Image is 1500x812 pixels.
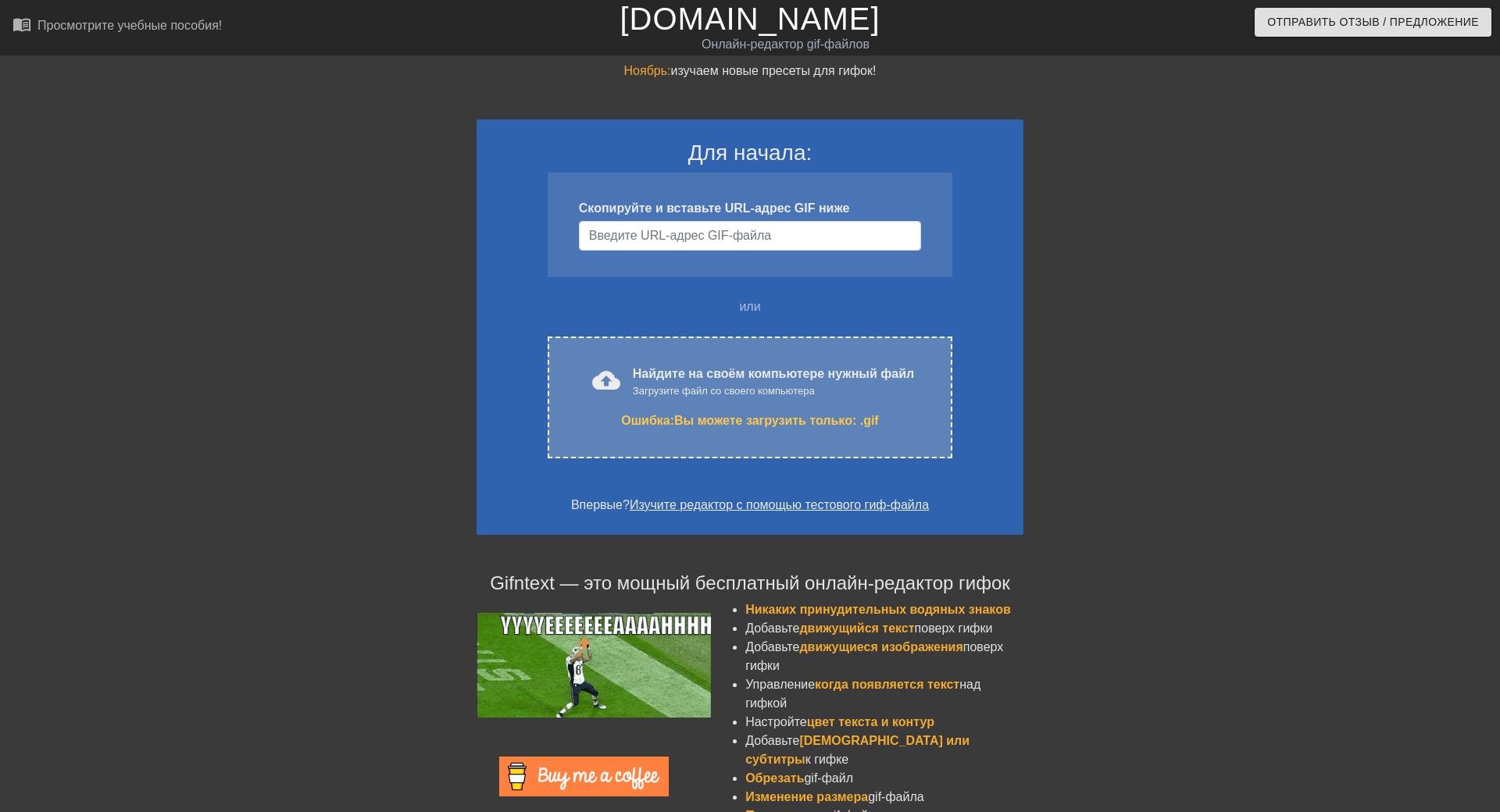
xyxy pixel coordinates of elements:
ya-tr-span: поверх гифки [915,621,993,635]
ya-tr-span: Впервые? [571,498,630,511]
ya-tr-span: изучаем новые пресеты для гифок! [671,64,877,77]
ya-tr-span: [DEMOGRAPHIC_DATA] или субтитры [745,734,970,766]
ya-tr-span: Онлайн-редактор gif-файлов [702,37,870,51]
ya-tr-span: или [739,300,760,313]
ya-tr-span: gif-файл [804,771,853,785]
ya-tr-span: Вы можете загрузить только: .gif [674,414,879,427]
ya-tr-span: Загрузите файл со своего компьютера [633,385,815,397]
ya-tr-span: когда появляется текст [815,678,959,691]
ya-tr-span: цвет текста и контур [807,715,934,728]
ya-tr-span: Обрезать [745,771,804,785]
ya-tr-span: движущийся текст [799,621,914,635]
ya-tr-span: Добавьте [745,734,799,747]
ya-tr-span: gif-файла [868,790,923,803]
a: [DOMAIN_NAME] [620,2,880,36]
ya-tr-span: Найдите на своём компьютере нужный файл [633,367,914,380]
img: Купи Мне Кофе [499,757,669,796]
ya-tr-span: menu_book_бук меню [12,15,127,34]
ya-tr-span: Управление [745,678,815,691]
ya-tr-span: Для начала: [688,141,812,165]
ya-tr-span: Изменение размера [745,790,868,803]
img: football_small.gif [477,613,711,718]
ya-tr-span: cloud_upload загрузить [592,366,741,394]
ya-tr-span: Ноябрь: [624,64,671,77]
a: Изучите редактор с помощью тестового гиф-файла [630,498,929,511]
a: Просмотрите учебные пособия! [12,15,222,39]
ya-tr-span: Скопируйте и вставьте URL-адрес GIF ниже [579,201,850,215]
ya-tr-span: Добавьте [745,621,799,635]
ya-tr-span: движущиеся изображения [799,640,962,654]
ya-tr-span: Gifntext — это мощный бесплатный онлайн-редактор гифок [490,572,1010,593]
ya-tr-span: Ошибка: [621,414,674,427]
ya-tr-span: Отправить Отзыв / Предложение [1267,12,1479,32]
ya-tr-span: Никаких принудительных водяных знаков [745,603,1011,616]
ya-tr-span: Просмотрите учебные пособия! [37,19,222,32]
button: Отправить Отзыв / Предложение [1255,8,1491,37]
input: Имя пользователя [579,221,921,251]
ya-tr-span: Настройте [745,715,807,728]
ya-tr-span: к гифке [805,753,848,766]
ya-tr-span: Добавьте [745,640,799,654]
